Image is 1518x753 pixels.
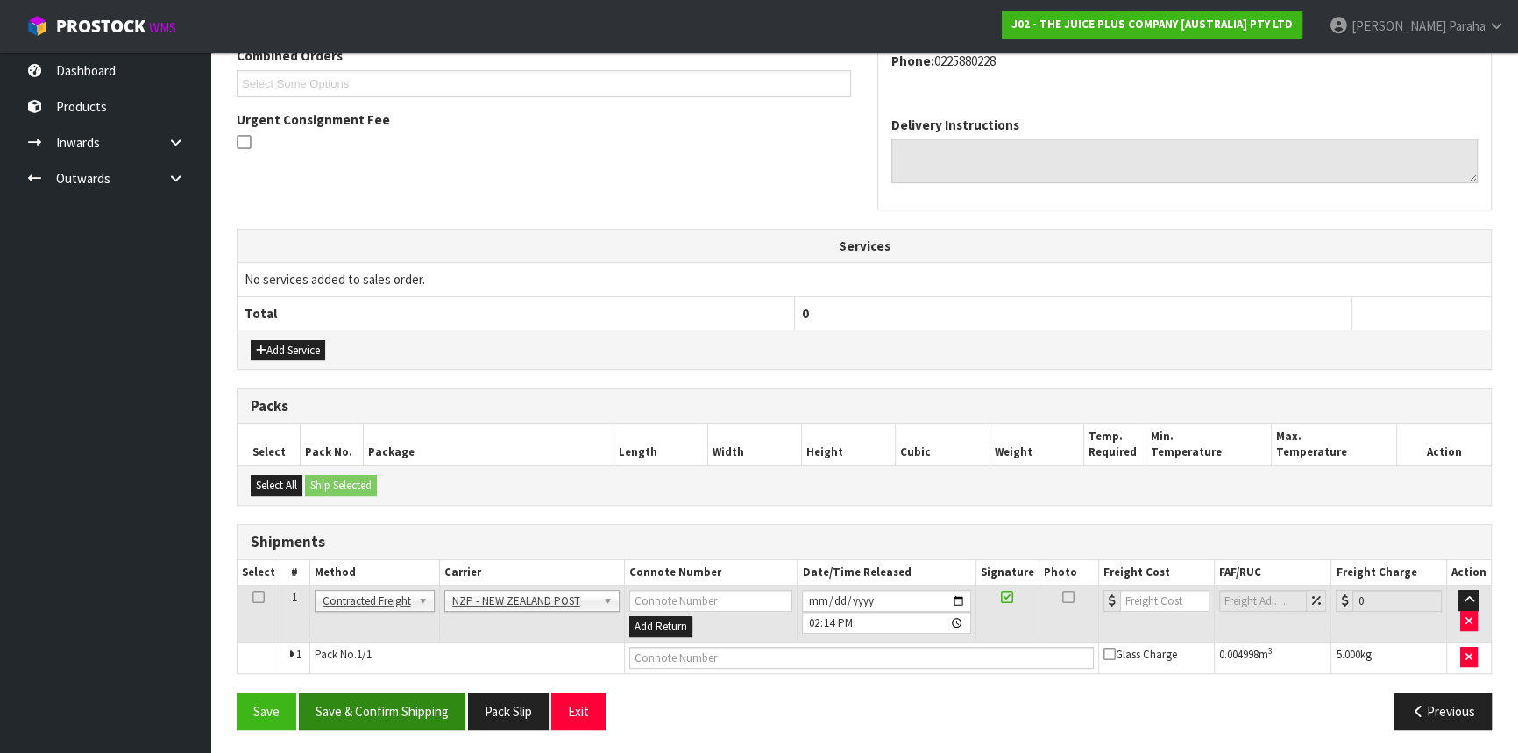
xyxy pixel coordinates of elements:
th: Freight Charge [1331,560,1447,586]
th: Package [363,424,614,465]
button: Select All [251,475,302,496]
span: 5.000 [1336,647,1359,662]
span: NZP - NEW ZEALAND POST [452,591,597,612]
span: 0 [802,305,809,322]
th: Height [802,424,896,465]
input: Connote Number [629,647,1094,669]
address: 0225880228 [891,52,1478,70]
th: Select [238,424,301,465]
th: Min. Temperature [1146,424,1272,465]
th: Total [238,296,795,330]
button: Add Return [629,616,692,637]
button: Add Service [251,340,325,361]
input: Freight Adjustment [1219,590,1308,612]
label: Combined Orders [237,46,343,65]
button: Ship Selected [305,475,377,496]
th: Cubic [896,424,990,465]
label: Urgent Consignment Fee [237,110,390,129]
th: Width [707,424,801,465]
th: Signature [975,560,1039,586]
span: 1 [292,590,297,605]
th: Date/Time Released [798,560,975,586]
button: Save & Confirm Shipping [299,693,465,730]
button: Previous [1394,693,1492,730]
span: [PERSON_NAME] [1351,18,1446,34]
th: Action [1446,560,1491,586]
td: No services added to sales order. [238,263,1491,296]
th: Action [1397,424,1491,465]
th: Freight Cost [1099,560,1215,586]
td: m [1214,642,1331,673]
th: Photo [1039,560,1099,586]
span: ProStock [56,15,145,38]
span: Paraha [1449,18,1486,34]
th: Length [614,424,707,465]
img: cube-alt.png [26,15,48,37]
th: FAF/RUC [1214,560,1331,586]
th: Connote Number [625,560,798,586]
th: Max. Temperature [1272,424,1397,465]
button: Exit [551,693,606,730]
span: Contracted Freight [323,591,411,612]
th: Weight [990,424,1083,465]
sup: 3 [1268,645,1273,657]
td: kg [1331,642,1447,673]
th: Pack No. [301,424,364,465]
button: Save [237,693,296,730]
strong: phone [891,53,934,69]
button: Pack Slip [468,693,549,730]
th: Carrier [439,560,625,586]
th: Select [238,560,280,586]
input: Connote Number [629,590,792,612]
input: Freight Charge [1352,590,1442,612]
span: Glass Charge [1103,647,1177,662]
small: WMS [149,19,176,36]
th: # [280,560,310,586]
h3: Packs [251,398,1478,415]
span: 0.004998 [1219,647,1259,662]
label: Delivery Instructions [891,116,1019,134]
strong: J02 - THE JUICE PLUS COMPANY [AUSTRALIA] PTY LTD [1011,17,1293,32]
th: Method [309,560,439,586]
th: Temp. Required [1083,424,1146,465]
th: Services [238,230,1491,263]
input: Freight Cost [1120,590,1209,612]
td: Pack No. [309,642,625,673]
span: 1 [296,647,301,662]
h3: Shipments [251,534,1478,551]
span: 1/1 [357,647,372,662]
a: J02 - THE JUICE PLUS COMPANY [AUSTRALIA] PTY LTD [1002,11,1302,39]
